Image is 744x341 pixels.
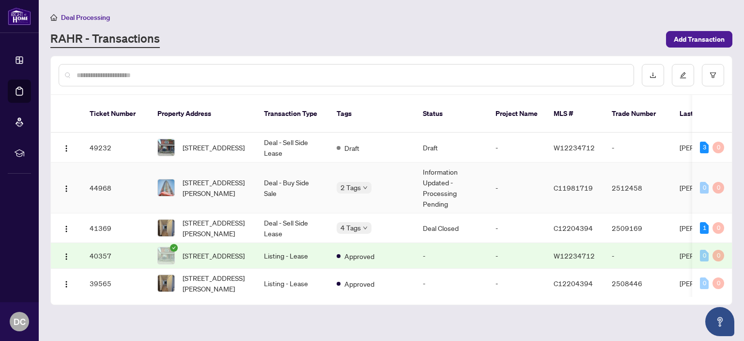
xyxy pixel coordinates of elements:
[488,243,546,269] td: -
[604,269,672,298] td: 2508446
[158,139,174,156] img: thumbnail-img
[713,142,724,153] div: 0
[363,226,368,230] span: down
[341,182,361,193] span: 2 Tags
[344,251,374,261] span: Approved
[713,277,724,289] div: 0
[604,162,672,213] td: 2512458
[158,247,174,264] img: thumbnail-img
[546,95,604,133] th: MLS #
[82,243,150,269] td: 40357
[363,185,368,190] span: down
[82,213,150,243] td: 41369
[82,269,150,298] td: 39565
[14,315,26,328] span: DC
[256,95,329,133] th: Transaction Type
[256,213,329,243] td: Deal - Sell Side Lease
[415,133,488,162] td: Draft
[705,307,734,336] button: Open asap
[82,133,150,162] td: 49232
[256,269,329,298] td: Listing - Lease
[183,273,248,294] span: [STREET_ADDRESS][PERSON_NAME]
[642,64,664,86] button: download
[488,162,546,213] td: -
[59,180,74,195] button: Logo
[183,217,248,239] span: [STREET_ADDRESS][PERSON_NAME]
[700,277,709,289] div: 0
[415,95,488,133] th: Status
[256,133,329,162] td: Deal - Sell Side Lease
[488,95,546,133] th: Project Name
[59,140,74,155] button: Logo
[59,276,74,291] button: Logo
[554,183,593,192] span: C11981719
[713,222,724,234] div: 0
[700,142,709,153] div: 3
[61,13,110,22] span: Deal Processing
[713,182,724,194] div: 0
[488,269,546,298] td: -
[554,143,595,152] span: W12234712
[700,222,709,234] div: 1
[62,280,70,288] img: Logo
[170,244,178,252] span: check-circle
[713,250,724,261] div: 0
[700,250,709,261] div: 0
[183,142,245,153] span: [STREET_ADDRESS]
[150,95,256,133] th: Property Address
[415,269,488,298] td: -
[62,253,70,260] img: Logo
[158,179,174,196] img: thumbnail-img
[62,145,70,152] img: Logo
[183,250,245,261] span: [STREET_ADDRESS]
[554,251,595,260] span: W12234712
[82,162,150,213] td: 44968
[604,95,672,133] th: Trade Number
[341,222,361,233] span: 4 Tags
[8,7,31,25] img: logo
[680,72,686,79] span: edit
[415,162,488,213] td: Information Updated - Processing Pending
[62,225,70,233] img: Logo
[62,185,70,193] img: Logo
[674,32,725,47] span: Add Transaction
[344,143,359,153] span: Draft
[50,14,57,21] span: home
[488,213,546,243] td: -
[344,278,374,289] span: Approved
[158,275,174,292] img: thumbnail-img
[256,162,329,213] td: Deal - Buy Side Sale
[329,95,415,133] th: Tags
[415,243,488,269] td: -
[604,213,672,243] td: 2509169
[554,279,593,288] span: C12204394
[59,248,74,263] button: Logo
[702,64,724,86] button: filter
[50,31,160,48] a: RAHR - Transactions
[672,64,694,86] button: edit
[554,224,593,232] span: C12204394
[700,182,709,194] div: 0
[415,213,488,243] td: Deal Closed
[604,133,672,162] td: -
[650,72,656,79] span: download
[710,72,716,79] span: filter
[82,95,150,133] th: Ticket Number
[183,177,248,198] span: [STREET_ADDRESS][PERSON_NAME]
[666,31,732,48] button: Add Transaction
[488,133,546,162] td: -
[604,243,672,269] td: -
[158,220,174,236] img: thumbnail-img
[256,243,329,269] td: Listing - Lease
[59,220,74,236] button: Logo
